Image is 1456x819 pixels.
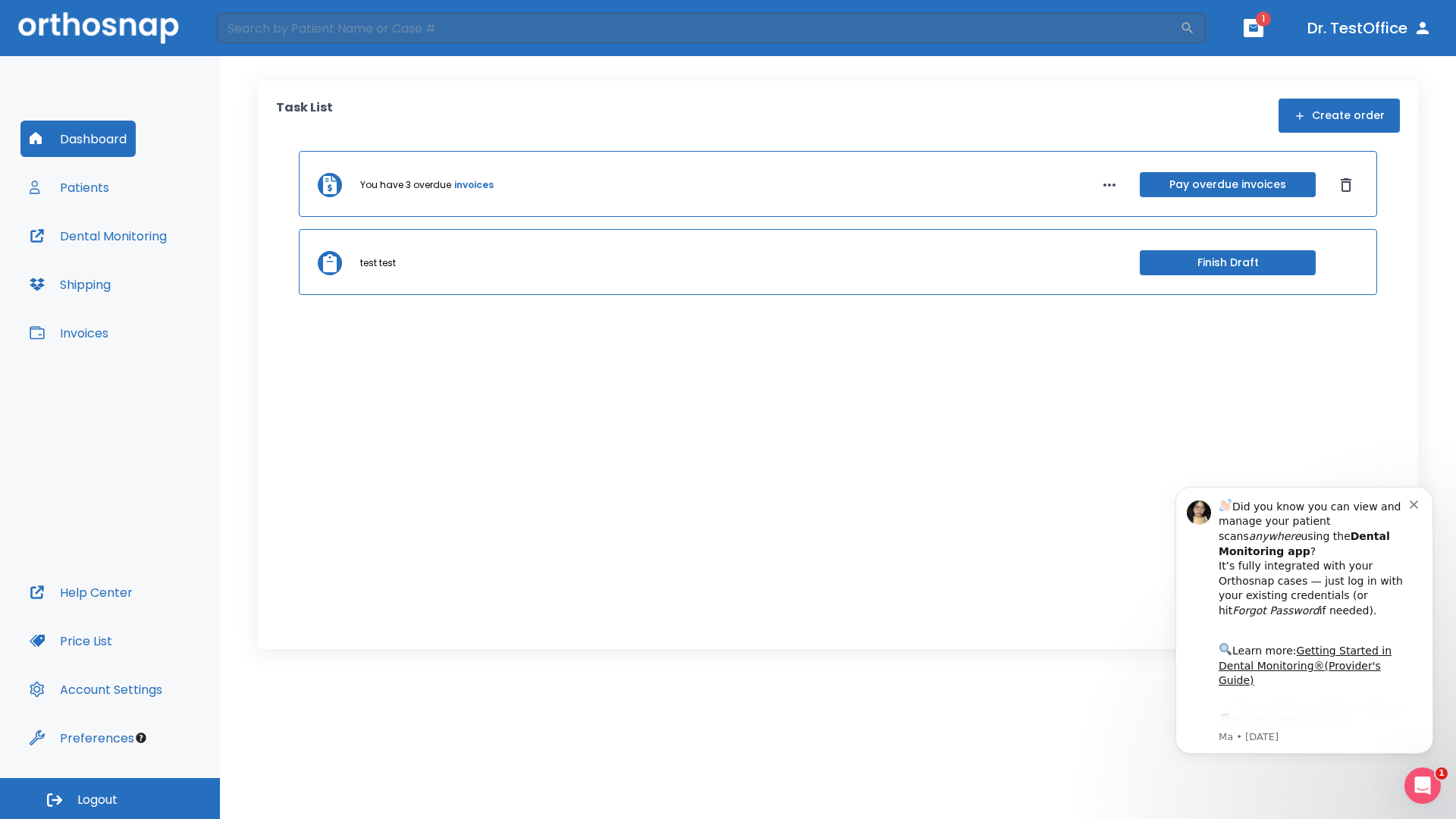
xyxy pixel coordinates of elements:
[257,24,269,36] button: Dismiss notification
[1153,473,1456,763] iframe: Intercom notifications message
[1436,767,1448,780] span: 1
[1140,250,1316,275] button: Finish Draft
[1140,172,1316,197] button: Pay overdue invoices
[360,178,451,192] p: You have 3 overdue
[217,13,1180,43] input: Search by Patient Name or Case #
[1404,767,1441,804] iframe: Intercom live chat
[66,238,257,315] div: Download the app: | ​ Let us know if you need help getting started!
[20,218,176,254] button: Dental Monitoring
[20,623,121,659] button: Price List
[20,671,171,708] button: Account Settings
[1256,11,1271,27] span: 1
[20,720,143,756] button: Preferences
[20,266,120,303] button: Shipping
[1334,173,1358,197] button: Dismiss
[454,178,494,192] a: invoices
[20,574,142,610] button: Help Center
[1279,99,1400,133] button: Create order
[66,257,257,271] p: Message from Ma, sent 7w ago
[20,121,136,157] button: Dashboard
[360,256,396,270] p: test test
[1301,14,1438,42] button: Dr. TestOffice
[77,792,118,808] span: Logout
[134,731,148,745] div: Tooltip anchor
[20,169,118,206] button: Patients
[66,242,201,269] a: App Store
[18,12,179,43] img: Orthosnap
[20,315,118,351] button: Invoices
[276,99,333,133] p: Task List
